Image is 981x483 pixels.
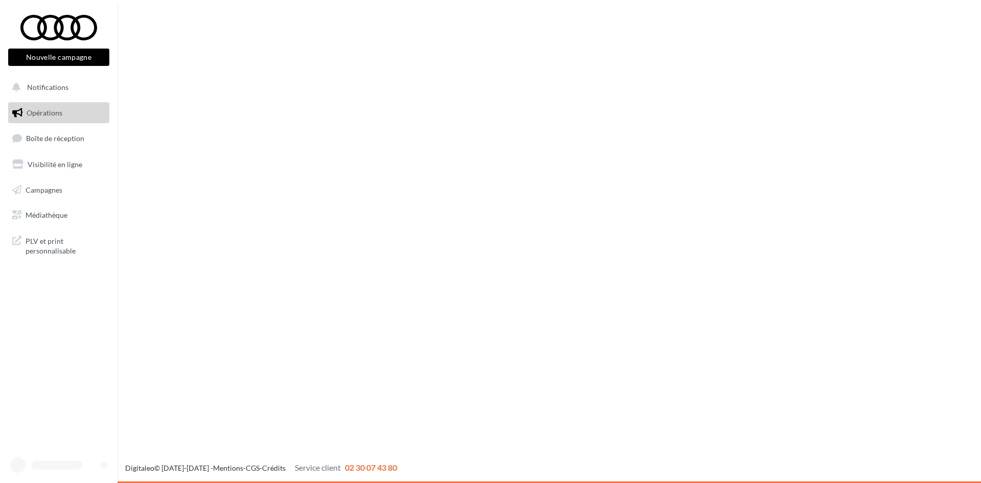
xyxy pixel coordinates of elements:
a: Visibilité en ligne [6,154,111,175]
button: Notifications [6,77,107,98]
span: PLV et print personnalisable [26,234,105,256]
span: Visibilité en ligne [28,160,82,169]
a: Médiathèque [6,204,111,226]
button: Nouvelle campagne [8,49,109,66]
span: Service client [295,463,341,472]
span: 02 30 07 43 80 [345,463,397,472]
span: Médiathèque [26,211,67,219]
a: Opérations [6,102,111,124]
a: Boîte de réception [6,127,111,149]
span: © [DATE]-[DATE] - - - [125,464,397,472]
a: Crédits [262,464,286,472]
a: Campagnes [6,179,111,201]
a: PLV et print personnalisable [6,230,111,260]
span: Notifications [27,83,68,91]
a: Digitaleo [125,464,154,472]
span: Boîte de réception [26,134,84,143]
a: Mentions [213,464,243,472]
span: Campagnes [26,185,62,194]
span: Opérations [27,108,62,117]
a: CGS [246,464,260,472]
